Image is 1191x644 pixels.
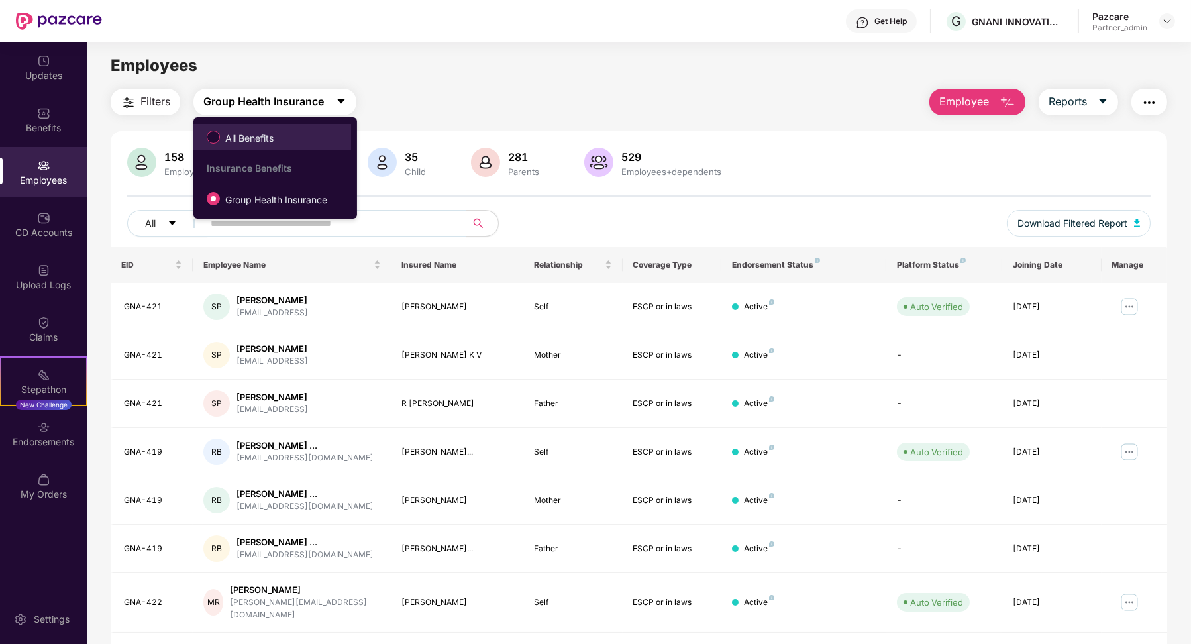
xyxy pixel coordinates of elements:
[236,391,308,403] div: [PERSON_NAME]
[1049,93,1087,110] span: Reports
[1119,592,1140,613] img: manageButton
[886,525,1002,573] td: -
[124,398,183,410] div: GNA-421
[236,500,374,513] div: [EMAIL_ADDRESS][DOMAIN_NAME]
[910,445,963,458] div: Auto Verified
[744,301,774,313] div: Active
[1102,247,1168,283] th: Manage
[111,247,193,283] th: EID
[886,476,1002,525] td: -
[633,543,711,555] div: ESCP or in laws
[534,494,612,507] div: Mother
[534,398,612,410] div: Father
[1002,247,1102,283] th: Joining Date
[203,342,230,368] div: SP
[505,166,542,177] div: Parents
[633,398,711,410] div: ESCP or in laws
[124,349,183,362] div: GNA-421
[523,247,623,283] th: Relationship
[368,148,397,177] img: svg+xml;base64,PHN2ZyB4bWxucz0iaHR0cDovL3d3dy53My5vcmcvMjAwMC9zdmciIHhtbG5zOnhsaW5rPSJodHRwOi8vd3...
[769,445,774,450] img: svg+xml;base64,PHN2ZyB4bWxucz0iaHR0cDovL3d3dy53My5vcmcvMjAwMC9zdmciIHdpZHRoPSI4IiBoZWlnaHQ9IjgiIH...
[203,439,230,465] div: RB
[402,349,513,362] div: [PERSON_NAME] K V
[127,148,156,177] img: svg+xml;base64,PHN2ZyB4bWxucz0iaHR0cDovL3d3dy53My5vcmcvMjAwMC9zdmciIHhtbG5zOnhsaW5rPSJodHRwOi8vd3...
[1013,543,1091,555] div: [DATE]
[30,613,74,626] div: Settings
[534,349,612,362] div: Mother
[203,589,223,616] div: MR
[951,13,961,29] span: G
[1013,596,1091,609] div: [DATE]
[1017,216,1127,231] span: Download Filtered Report
[402,166,429,177] div: Child
[769,541,774,547] img: svg+xml;base64,PHN2ZyB4bWxucz0iaHR0cDovL3d3dy53My5vcmcvMjAwMC9zdmciIHdpZHRoPSI4IiBoZWlnaHQ9IjgiIH...
[193,247,391,283] th: Employee Name
[960,258,966,263] img: svg+xml;base64,PHN2ZyB4bWxucz0iaHR0cDovL3d3dy53My5vcmcvMjAwMC9zdmciIHdpZHRoPSI4IiBoZWlnaHQ9IjgiIH...
[236,403,308,416] div: [EMAIL_ADDRESS]
[897,260,992,270] div: Platform Status
[939,93,989,110] span: Employee
[1119,441,1140,462] img: manageButton
[886,380,1002,428] td: -
[732,260,876,270] div: Endorsement Status
[619,150,724,164] div: 529
[1013,494,1091,507] div: [DATE]
[168,219,177,229] span: caret-down
[203,294,230,320] div: SP
[220,193,333,207] span: Group Health Insurance
[769,299,774,305] img: svg+xml;base64,PHN2ZyB4bWxucz0iaHR0cDovL3d3dy53My5vcmcvMjAwMC9zdmciIHdpZHRoPSI4IiBoZWlnaHQ9IjgiIH...
[127,210,208,237] button: Allcaret-down
[236,439,374,452] div: [PERSON_NAME] ...
[16,13,102,30] img: New Pazcare Logo
[929,89,1025,115] button: Employee
[769,348,774,353] img: svg+xml;base64,PHN2ZyB4bWxucz0iaHR0cDovL3d3dy53My5vcmcvMjAwMC9zdmciIHdpZHRoPSI4IiBoZWlnaHQ9IjgiIH...
[121,95,136,111] img: svg+xml;base64,PHN2ZyB4bWxucz0iaHR0cDovL3d3dy53My5vcmcvMjAwMC9zdmciIHdpZHRoPSIyNCIgaGVpZ2h0PSIyNC...
[769,493,774,498] img: svg+xml;base64,PHN2ZyB4bWxucz0iaHR0cDovL3d3dy53My5vcmcvMjAwMC9zdmciIHdpZHRoPSI4IiBoZWlnaHQ9IjgiIH...
[744,543,774,555] div: Active
[856,16,869,29] img: svg+xml;base64,PHN2ZyBpZD0iSGVscC0zMngzMiIgeG1sbnM9Imh0dHA6Ly93d3cudzMub3JnLzIwMDAvc3ZnIiB3aWR0aD...
[37,107,50,120] img: svg+xml;base64,PHN2ZyBpZD0iQmVuZWZpdHMiIHhtbG5zPSJodHRwOi8vd3d3LnczLm9yZy8yMDAwL3N2ZyIgd2lkdGg9Ij...
[145,216,156,231] span: All
[633,301,711,313] div: ESCP or in laws
[744,349,774,362] div: Active
[140,93,170,110] span: Filters
[584,148,613,177] img: svg+xml;base64,PHN2ZyB4bWxucz0iaHR0cDovL3d3dy53My5vcmcvMjAwMC9zdmciIHhtbG5zOnhsaW5rPSJodHRwOi8vd3...
[1098,96,1108,108] span: caret-down
[1092,10,1147,23] div: Pazcare
[623,247,722,283] th: Coverage Type
[633,596,711,609] div: ESCP or in laws
[466,218,492,229] span: search
[203,487,230,513] div: RB
[14,613,27,626] img: svg+xml;base64,PHN2ZyBpZD0iU2V0dGluZy0yMHgyMCIgeG1sbnM9Imh0dHA6Ly93d3cudzMub3JnLzIwMDAvc3ZnIiB3aW...
[236,452,374,464] div: [EMAIL_ADDRESS][DOMAIN_NAME]
[203,390,230,417] div: SP
[236,294,308,307] div: [PERSON_NAME]
[236,549,374,561] div: [EMAIL_ADDRESS][DOMAIN_NAME]
[111,56,197,75] span: Employees
[402,301,513,313] div: [PERSON_NAME]
[1141,95,1157,111] img: svg+xml;base64,PHN2ZyB4bWxucz0iaHR0cDovL3d3dy53My5vcmcvMjAwMC9zdmciIHdpZHRoPSIyNCIgaGVpZ2h0PSIyNC...
[236,536,374,549] div: [PERSON_NAME] ...
[1,383,86,396] div: Stepathon
[203,535,230,562] div: RB
[391,247,523,283] th: Insured Name
[744,398,774,410] div: Active
[207,162,351,174] div: Insurance Benefits
[633,349,711,362] div: ESCP or in laws
[124,494,183,507] div: GNA-419
[1007,210,1151,237] button: Download Filtered Report
[534,596,612,609] div: Self
[121,260,173,270] span: EID
[466,210,499,237] button: search
[633,446,711,458] div: ESCP or in laws
[769,396,774,402] img: svg+xml;base64,PHN2ZyB4bWxucz0iaHR0cDovL3d3dy53My5vcmcvMjAwMC9zdmciIHdpZHRoPSI4IiBoZWlnaHQ9IjgiIH...
[471,148,500,177] img: svg+xml;base64,PHN2ZyB4bWxucz0iaHR0cDovL3d3dy53My5vcmcvMjAwMC9zdmciIHhtbG5zOnhsaW5rPSJodHRwOi8vd3...
[534,543,612,555] div: Father
[203,260,370,270] span: Employee Name
[236,307,308,319] div: [EMAIL_ADDRESS]
[37,473,50,486] img: svg+xml;base64,PHN2ZyBpZD0iTXlfT3JkZXJzIiBkYXRhLW5hbWU9Ik15IE9yZGVycyIgeG1sbnM9Imh0dHA6Ly93d3cudz...
[402,494,513,507] div: [PERSON_NAME]
[1162,16,1172,27] img: svg+xml;base64,PHN2ZyBpZD0iRHJvcGRvd24tMzJ4MzIiIHhtbG5zPSJodHRwOi8vd3d3LnczLm9yZy8yMDAwL3N2ZyIgd2...
[236,488,374,500] div: [PERSON_NAME] ...
[910,300,963,313] div: Auto Verified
